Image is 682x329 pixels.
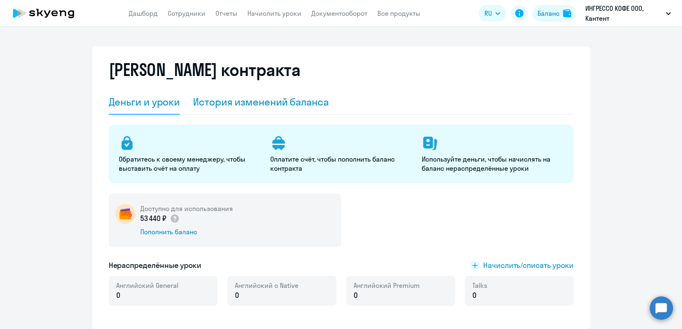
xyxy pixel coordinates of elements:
[472,290,477,301] span: 0
[563,9,571,17] img: balance
[533,5,576,22] button: Балансbalance
[215,9,237,17] a: Отчеты
[484,8,492,18] span: RU
[140,204,233,213] h5: Доступно для использования
[377,9,420,17] a: Все продукты
[472,281,487,290] span: Talks
[270,155,412,173] p: Оплатите счёт, чтобы пополнить баланс контракта
[422,155,563,173] p: Используйте деньги, чтобы начислять на баланс нераспределённые уроки
[129,9,158,17] a: Дашборд
[538,8,560,18] div: Баланс
[247,9,301,17] a: Начислить уроки
[116,290,120,301] span: 0
[585,3,662,23] p: ИНГРЕССО КОФЕ ООО, Кантент
[115,204,135,224] img: wallet-circle.png
[140,227,233,236] div: Пополнить баланс
[354,290,358,301] span: 0
[354,281,420,290] span: Английский Premium
[193,95,329,108] div: История изменений баланса
[311,9,367,17] a: Документооборот
[235,281,298,290] span: Английский с Native
[109,60,301,80] h2: [PERSON_NAME] контракта
[109,95,180,108] div: Деньги и уроки
[168,9,205,17] a: Сотрудники
[479,5,506,22] button: RU
[140,213,180,224] p: 53 440 ₽
[116,281,178,290] span: Английский General
[109,260,201,271] h5: Нераспределённые уроки
[119,155,260,173] p: Обратитесь к своему менеджеру, чтобы выставить счёт на оплату
[581,3,675,23] button: ИНГРЕССО КОФЕ ООО, Кантент
[483,260,574,271] span: Начислить/списать уроки
[235,290,239,301] span: 0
